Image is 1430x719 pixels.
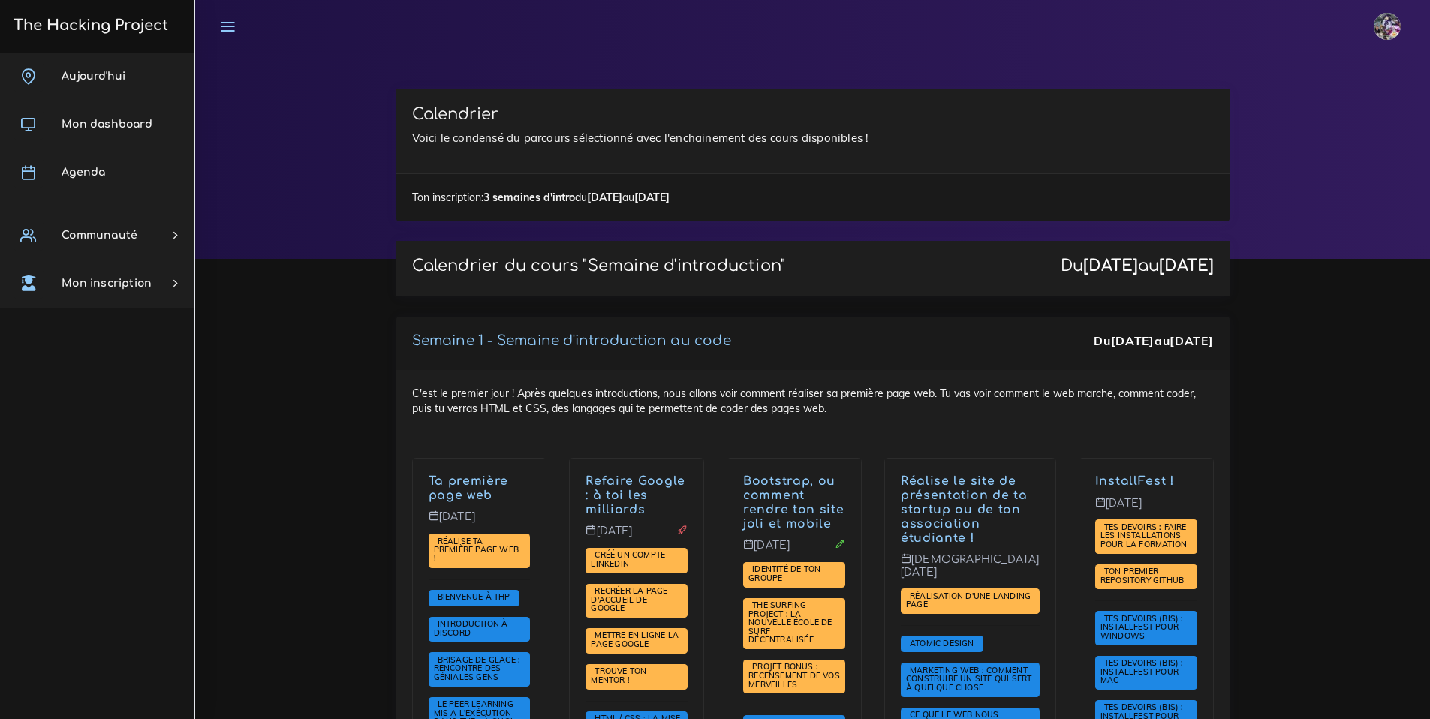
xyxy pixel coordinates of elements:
img: eg54bupqcshyolnhdacp.jpg [1374,13,1401,40]
p: [DATE] [743,539,845,563]
strong: [DATE] [634,191,670,204]
a: Réalisation d'une landing page [906,591,1031,611]
a: PROJET BONUS : recensement de vos merveilles [748,662,840,690]
a: Atomic Design [906,638,978,648]
a: Tes devoirs : faire les installations pour la formation [1100,522,1191,550]
a: Refaire Google : à toi les milliards [586,474,685,516]
strong: [DATE] [1159,257,1214,275]
strong: [DATE] [1083,257,1138,275]
span: Marketing web : comment construire un site qui sert à quelque chose [906,665,1032,693]
p: Voici le condensé du parcours sélectionné avec l'enchainement des cours disponibles ! [412,129,1214,147]
p: [DATE] [586,525,688,549]
span: Communauté [62,230,137,241]
a: Bienvenue à THP [434,592,514,603]
span: Trouve ton mentor ! [591,666,646,685]
strong: [DATE] [1111,333,1155,348]
span: Bienvenue à THP [434,591,514,602]
span: Tes devoirs (bis) : Installfest pour Windows [1100,613,1184,641]
strong: 3 semaines d'intro [483,191,575,204]
div: Du au [1094,332,1213,350]
p: Calendrier du cours "Semaine d'introduction" [412,257,786,275]
h3: Calendrier [412,105,1214,124]
a: Semaine 1 - Semaine d'introduction au code [412,333,731,348]
p: [DATE] [429,510,531,534]
span: Identité de ton groupe [748,564,820,583]
span: Tes devoirs : faire les installations pour la formation [1100,522,1191,549]
h3: The Hacking Project [9,17,168,34]
a: Identité de ton groupe [748,564,820,584]
a: Introduction à Discord [434,619,508,639]
a: Marketing web : comment construire un site qui sert à quelque chose [906,666,1032,693]
p: [DEMOGRAPHIC_DATA][DATE] [901,553,1040,590]
span: Mon inscription [62,278,152,289]
strong: [DATE] [1170,333,1213,348]
a: Trouve ton mentor ! [591,666,646,686]
a: Tes devoirs (bis) : Installfest pour Windows [1100,614,1184,642]
a: Réalise le site de présentation de ta startup ou de ton association étudiante ! [901,474,1028,544]
a: Ton premier repository GitHub [1100,567,1188,586]
span: PROJET BONUS : recensement de vos merveilles [748,661,840,689]
span: Réalisation d'une landing page [906,591,1031,610]
span: Mon dashboard [62,119,152,130]
a: Bootstrap, ou comment rendre ton site joli et mobile [743,474,844,530]
a: The Surfing Project : la nouvelle école de surf décentralisée [748,600,832,645]
span: Aujourd'hui [62,71,125,82]
span: Recréer la page d'accueil de Google [591,585,667,613]
span: Tes devoirs (bis) : Installfest pour MAC [1100,657,1184,685]
span: Introduction à Discord [434,618,508,638]
a: Mettre en ligne la page Google [591,630,679,650]
a: Réalise ta première page web ! [434,536,519,564]
a: Recréer la page d'accueil de Google [591,586,667,614]
p: [DATE] [1095,497,1197,521]
div: Ton inscription: du au [396,173,1230,221]
a: Tes devoirs (bis) : Installfest pour MAC [1100,658,1184,686]
span: Mettre en ligne la page Google [591,630,679,649]
span: Agenda [62,167,105,178]
a: Ta première page web [429,474,509,502]
span: Ton premier repository GitHub [1100,566,1188,585]
div: Du au [1061,257,1214,275]
span: Brisage de glace : rencontre des géniales gens [434,654,521,682]
a: Créé un compte LinkedIn [591,550,665,570]
a: InstallFest ! [1095,474,1175,488]
a: Brisage de glace : rencontre des géniales gens [434,655,521,683]
span: Créé un compte LinkedIn [591,549,665,569]
strong: [DATE] [587,191,622,204]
